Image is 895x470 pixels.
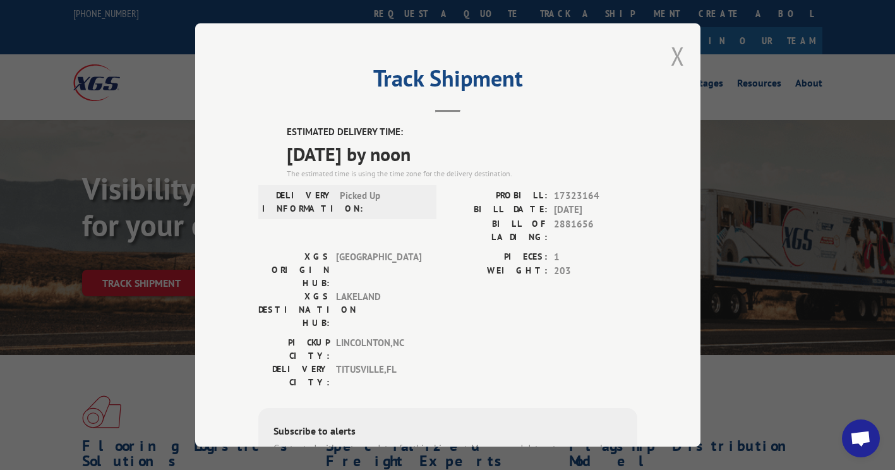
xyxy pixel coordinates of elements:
[448,189,548,203] label: PROBILL:
[336,363,421,389] span: TITUSVILLE , FL
[448,203,548,217] label: BILL DATE:
[287,168,637,179] div: The estimated time is using the time zone for the delivery destination.
[842,419,880,457] div: Open chat
[336,336,421,363] span: LINCOLNTON , NC
[554,189,637,203] span: 17323164
[554,203,637,217] span: [DATE]
[273,423,622,442] div: Subscribe to alerts
[554,250,637,265] span: 1
[287,140,637,168] span: [DATE] by noon
[258,250,330,290] label: XGS ORIGIN HUB:
[448,217,548,244] label: BILL OF LADING:
[554,217,637,244] span: 2881656
[258,363,330,389] label: DELIVERY CITY:
[340,189,425,215] span: Picked Up
[258,336,330,363] label: PICKUP CITY:
[671,39,685,73] button: Close modal
[448,250,548,265] label: PIECES:
[262,189,333,215] label: DELIVERY INFORMATION:
[336,290,421,330] span: LAKELAND
[448,264,548,279] label: WEIGHT:
[336,250,421,290] span: [GEOGRAPHIC_DATA]
[258,290,330,330] label: XGS DESTINATION HUB:
[273,442,622,470] div: Get texted with status updates for this shipment. Message and data rates may apply. Message frequ...
[554,264,637,279] span: 203
[258,69,637,93] h2: Track Shipment
[287,125,637,140] label: ESTIMATED DELIVERY TIME:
